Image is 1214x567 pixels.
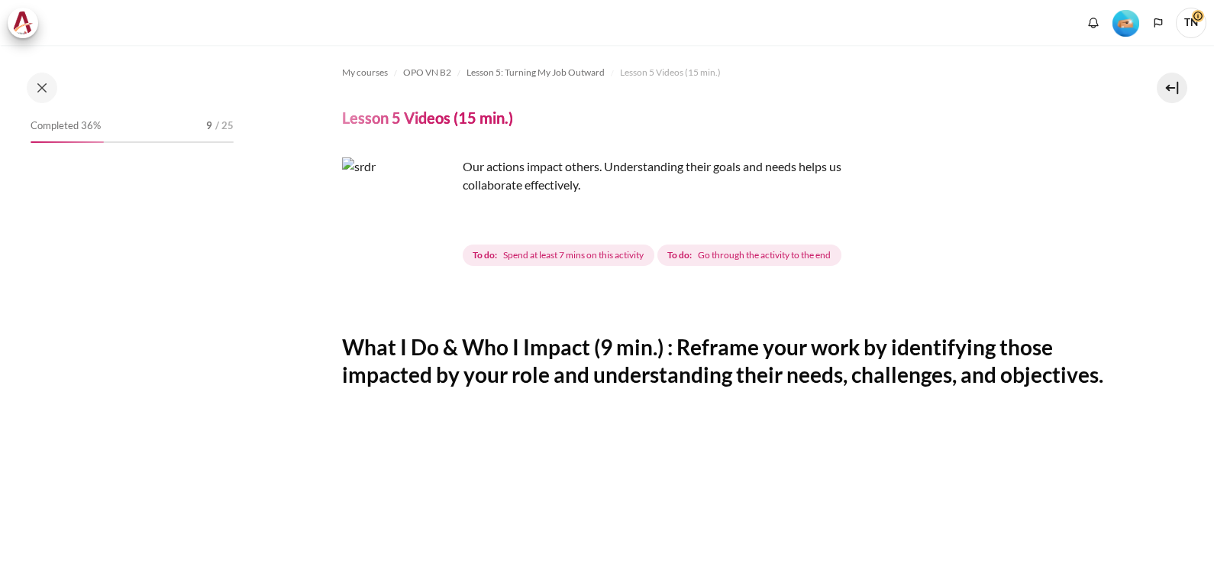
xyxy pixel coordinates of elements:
span: OPO VN B2 [403,66,451,79]
div: Show notification window with no new notifications [1082,11,1105,34]
strong: To do: [667,248,692,262]
h4: Lesson 5 Videos (15 min.) [342,108,513,128]
strong: To do: [473,248,497,262]
span: Go through the activity to the end [698,248,831,262]
img: Architeck [12,11,34,34]
a: My courses [53,8,115,38]
img: srdr [342,157,457,272]
a: Lesson 5: Turning My Job Outward [467,63,605,82]
span: Lesson 5 Videos (15 min.) [620,66,721,79]
div: Completion requirements for Lesson 5 Videos (15 min.) [463,241,844,269]
nav: Navigation bar [342,60,1106,85]
span: Lesson 5: Turning My Job Outward [467,66,605,79]
div: Level #2 [1112,8,1139,37]
a: Reports & Analytics [118,8,218,38]
a: Architeck Architeck [8,8,46,38]
span: My courses [342,66,388,79]
a: My courses [342,63,388,82]
a: User menu [1176,8,1206,38]
h2: What I Do & Who I Impact (9 min.) : Reframe your work by identifying those impacted by your role ... [342,333,1106,389]
a: Level #2 [1106,8,1145,37]
button: Languages [1147,11,1170,34]
span: Spend at least 7 mins on this activity [503,248,644,262]
img: Level #2 [1112,10,1139,37]
a: Lesson 5 Videos (15 min.) [620,63,721,82]
div: 36% [31,141,104,143]
span: TN [1176,8,1206,38]
p: Our actions impact others. Understanding their goals and needs helps us collaborate effectively. [342,157,877,194]
span: 9 [206,118,212,134]
span: / 25 [215,118,234,134]
span: Completed 36% [31,118,101,134]
a: OPO VN B2 [403,63,451,82]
